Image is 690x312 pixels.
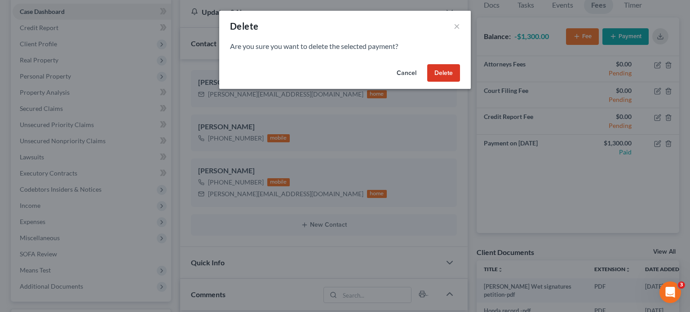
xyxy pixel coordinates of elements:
[230,20,258,32] div: Delete
[427,64,460,82] button: Delete
[678,281,685,289] span: 3
[230,41,460,52] p: Are you sure you want to delete the selected payment?
[454,21,460,31] button: ×
[389,64,424,82] button: Cancel
[659,281,681,303] iframe: Intercom live chat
